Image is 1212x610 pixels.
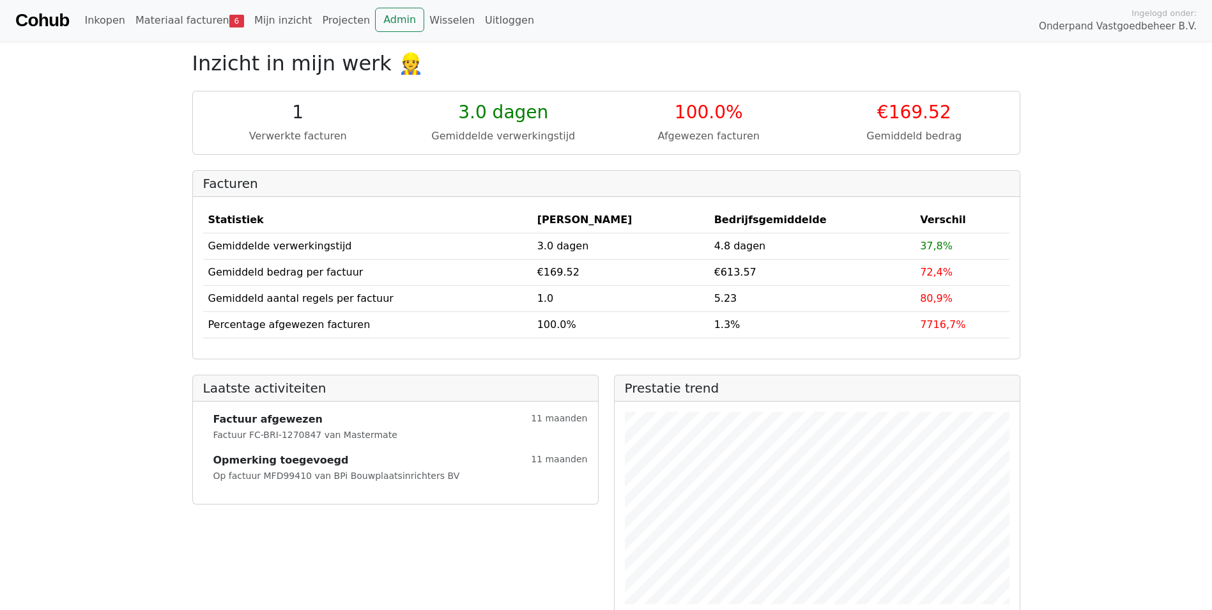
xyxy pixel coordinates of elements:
[709,207,916,233] th: Bedrijfsgemiddelde
[375,8,424,32] a: Admin
[203,233,532,259] td: Gemiddelde verwerkingstijd
[480,8,539,33] a: Uitloggen
[532,285,709,311] td: 1.0
[532,259,709,285] td: €169.52
[203,380,588,396] h2: Laatste activiteiten
[531,412,587,427] small: 11 maanden
[614,102,804,123] div: 100.0%
[424,8,480,33] a: Wisselen
[203,207,532,233] th: Statistiek
[532,233,709,259] td: 3.0 dagen
[203,285,532,311] td: Gemiddeld aantal regels per factuur
[203,102,394,123] div: 1
[819,129,1009,144] div: Gemiddeld bedrag
[915,207,1009,233] th: Verschil
[709,233,916,259] td: 4.8 dagen
[920,240,953,252] span: 37,8%
[1039,19,1197,34] span: Onderpand Vastgoedbeheer B.V.
[192,51,1020,75] h2: Inzicht in mijn werk 👷
[709,259,916,285] td: €613.57
[213,453,349,468] strong: Opmerking toegevoegd
[920,266,953,278] span: 72,4%
[79,8,130,33] a: Inkopen
[532,207,709,233] th: [PERSON_NAME]
[229,15,244,27] span: 6
[203,129,394,144] div: Verwerkte facturen
[213,471,460,481] small: Op factuur MFD99410 van BPi Bouwplaatsinrichters BV
[249,8,318,33] a: Mijn inzicht
[709,285,916,311] td: 5.23
[203,311,532,338] td: Percentage afgewezen facturen
[614,129,804,144] div: Afgewezen facturen
[532,311,709,338] td: 100.0%
[625,380,1009,396] h2: Prestatie trend
[709,311,916,338] td: 1.3%
[408,129,599,144] div: Gemiddelde verwerkingstijd
[203,259,532,285] td: Gemiddeld bedrag per factuur
[1131,7,1197,19] span: Ingelogd onder:
[213,412,323,427] strong: Factuur afgewezen
[213,430,397,440] small: Factuur FC-BRI-1270847 van Mastermate
[531,453,587,468] small: 11 maanden
[408,102,599,123] div: 3.0 dagen
[317,8,375,33] a: Projecten
[920,292,953,304] span: 80,9%
[15,5,69,36] a: Cohub
[130,8,249,33] a: Materiaal facturen6
[819,102,1009,123] div: €169.52
[203,176,1009,191] h2: Facturen
[920,318,965,331] span: 7716,7%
